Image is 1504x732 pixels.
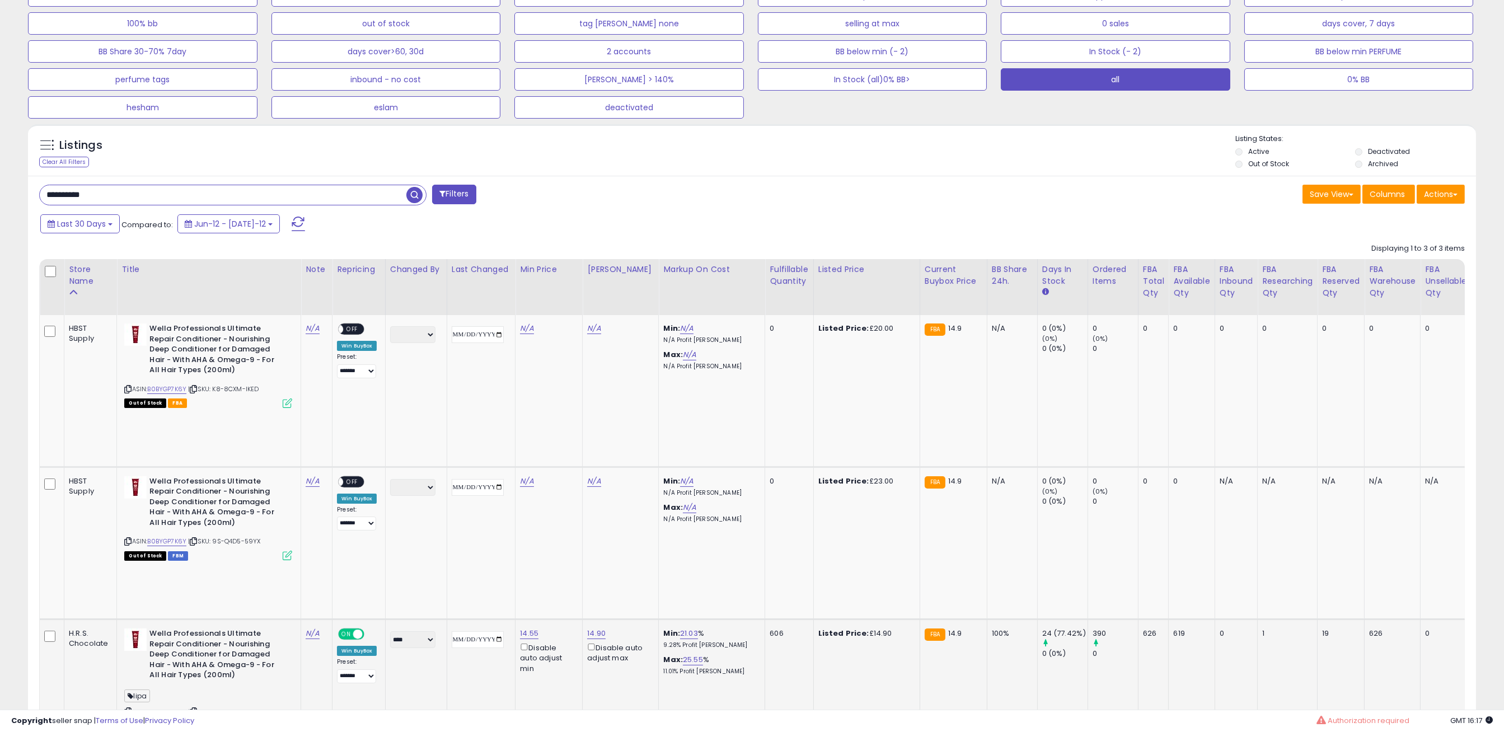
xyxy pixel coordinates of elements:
[96,715,143,726] a: Terms of Use
[1322,323,1356,334] div: 0
[818,476,869,486] b: Listed Price:
[337,658,377,683] div: Preset:
[145,715,194,726] a: Privacy Policy
[149,476,285,531] b: Wella Professionals Ultimate Repair Conditioner - Nourishing Deep Conditioner for Damaged Hair - ...
[11,715,52,726] strong: Copyright
[1302,185,1361,204] button: Save View
[344,325,362,334] span: OFF
[1042,287,1049,297] small: Days In Stock.
[188,384,259,393] span: | SKU: K8-8CXM-IKED
[147,537,186,546] a: B0BYGP7K6Y
[1262,476,1309,486] div: N/A
[363,630,381,639] span: OFF
[1450,715,1493,726] span: 2025-08-12 16:17 GMT
[339,630,353,639] span: ON
[770,264,808,287] div: Fulfillable Quantity
[28,12,257,35] button: 100% bb
[520,264,578,275] div: Min Price
[925,264,982,287] div: Current Buybox Price
[1262,264,1313,299] div: FBA Researching Qty
[1093,344,1138,354] div: 0
[188,537,260,546] span: | SKU: 9S-Q4D5-59YX
[1143,323,1160,334] div: 0
[1220,323,1249,334] div: 0
[1042,264,1083,287] div: Days In Stock
[925,476,945,489] small: FBA
[124,323,147,346] img: 31xdQKHO+EL._SL40_.jpg
[514,96,744,119] button: deactivated
[520,323,533,334] a: N/A
[447,259,516,315] th: CSV column name: cust_attr_1_Last Changed
[663,628,756,649] div: %
[188,707,259,716] span: | SKU: 80-BUPK-EPDD
[1369,628,1412,639] div: 626
[587,323,601,334] a: N/A
[1093,476,1138,486] div: 0
[1042,334,1058,343] small: (0%)
[385,259,447,315] th: CSV column name: cust_attr_2_Changed by
[69,476,108,496] div: HBST Supply
[770,628,804,639] div: 606
[306,628,319,639] a: N/A
[1368,147,1410,156] label: Deactivated
[432,185,476,204] button: Filters
[177,214,280,233] button: Jun-12 - [DATE]-12
[1244,68,1474,91] button: 0% BB
[1248,147,1269,156] label: Active
[1235,134,1476,144] p: Listing States:
[11,716,194,726] div: seller snap | |
[520,476,533,487] a: N/A
[124,476,292,559] div: ASIN:
[124,476,147,499] img: 31xdQKHO+EL._SL40_.jpg
[948,323,962,334] span: 14.9
[1244,12,1474,35] button: days cover, 7 days
[168,551,188,561] span: FBM
[514,68,744,91] button: [PERSON_NAME] > 140%
[1369,264,1416,299] div: FBA Warehouse Qty
[1220,628,1249,639] div: 0
[1042,496,1088,506] div: 0 (0%)
[1093,487,1108,496] small: (0%)
[587,476,601,487] a: N/A
[663,336,756,344] p: N/A Profit [PERSON_NAME]
[663,363,756,370] p: N/A Profit [PERSON_NAME]
[1244,40,1474,63] button: BB below min PERFUME
[149,323,285,378] b: Wella Professionals Ultimate Repair Conditioner - Nourishing Deep Conditioner for Damaged Hair - ...
[992,323,1029,334] div: N/A
[1220,264,1253,299] div: FBA inbound Qty
[1248,159,1289,168] label: Out of Stock
[663,641,756,649] p: 9.28% Profit [PERSON_NAME]
[1220,476,1249,486] div: N/A
[1001,40,1230,63] button: In Stock (- 2)
[1001,12,1230,35] button: 0 sales
[147,384,186,394] a: B0BYGP7K6Y
[663,654,683,665] b: Max:
[1368,159,1398,168] label: Archived
[1322,264,1360,299] div: FBA Reserved Qty
[1143,264,1164,299] div: FBA Total Qty
[1042,628,1088,639] div: 24 (77.42%)
[124,551,166,561] span: All listings that are currently out of stock and unavailable for purchase on Amazon
[1370,189,1405,200] span: Columns
[306,323,319,334] a: N/A
[520,641,574,674] div: Disable auto adjust min
[1369,476,1412,486] div: N/A
[194,218,266,229] span: Jun-12 - [DATE]-12
[683,654,703,665] a: 25.55
[337,494,377,504] div: Win BuyBox
[1173,264,1210,299] div: FBA Available Qty
[663,476,680,486] b: Min:
[390,264,442,275] div: Changed by
[514,40,744,63] button: 2 accounts
[147,707,186,717] a: B0BYGP7K6Y
[587,264,654,275] div: [PERSON_NAME]
[1001,68,1230,91] button: all
[680,476,694,487] a: N/A
[59,138,102,153] h5: Listings
[28,96,257,119] button: hesham
[663,502,683,513] b: Max:
[124,689,150,702] span: lipa
[271,40,501,63] button: days cover>60, 30d
[69,628,108,649] div: H.R.S. Chocolate
[587,628,606,639] a: 14.90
